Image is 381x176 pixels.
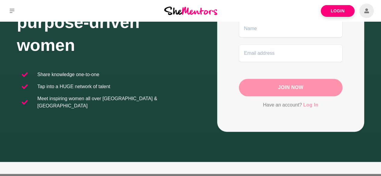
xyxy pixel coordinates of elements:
[37,95,186,110] p: Meet inspiring women all over [GEOGRAPHIC_DATA] & [GEOGRAPHIC_DATA]
[164,7,217,15] img: She Mentors Logo
[239,20,342,37] input: Name
[303,101,318,109] a: Log In
[37,71,99,78] p: Share knowledge one-to-one
[239,45,342,62] input: Email address
[321,5,354,17] a: Login
[37,83,110,90] p: Tap into a HUGE network of talent
[239,101,342,109] p: Have an account?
